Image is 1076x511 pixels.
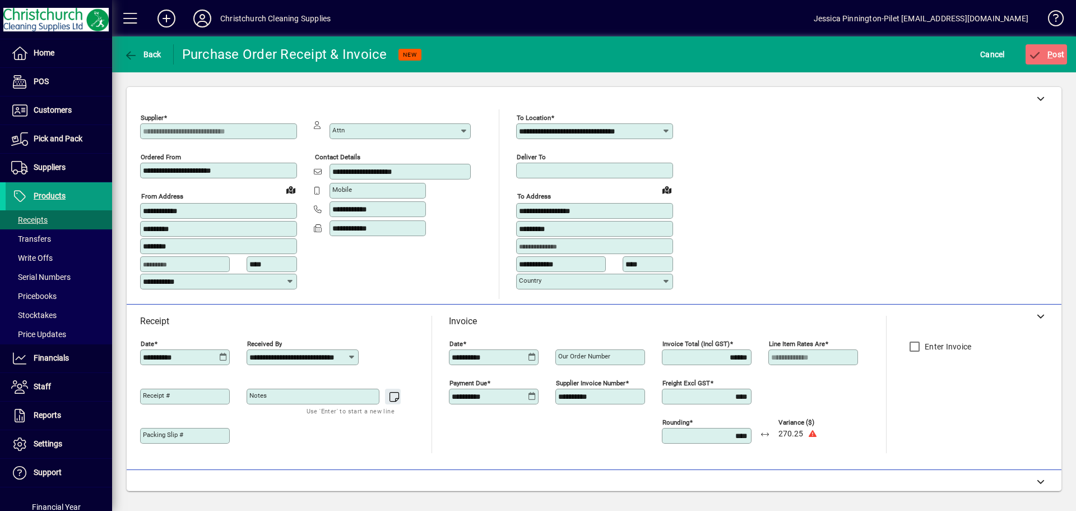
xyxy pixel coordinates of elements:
a: POS [6,68,112,96]
mat-label: Notes [249,392,267,399]
a: Settings [6,430,112,458]
span: Support [34,468,62,477]
app-page-header-button: Back [112,44,174,65]
mat-label: Payment due [449,379,487,387]
button: Cancel [977,44,1008,65]
span: Pricebooks [11,292,57,301]
button: Back [121,44,164,65]
mat-label: Receipt # [143,392,170,399]
div: Christchurch Cleaning Supplies [220,10,331,27]
mat-label: Attn [332,126,345,134]
a: Pick and Pack [6,125,112,153]
a: Knowledge Base [1040,2,1062,39]
mat-label: Received by [247,340,282,348]
mat-label: Line item rates are [769,340,825,348]
button: Post [1026,44,1068,65]
span: Stocktakes [11,311,57,320]
span: Transfers [11,234,51,243]
mat-label: Our order number [558,352,610,360]
mat-label: Deliver To [517,153,546,161]
span: Products [34,191,66,200]
mat-label: Date [141,340,154,348]
button: Profile [184,8,220,29]
mat-label: Invoice Total (incl GST) [662,340,730,348]
span: Financials [34,353,69,362]
mat-label: Date [449,340,463,348]
span: Variance ($) [778,419,846,426]
span: Reports [34,411,61,420]
span: Pick and Pack [34,134,82,143]
a: View on map [658,181,676,199]
mat-label: Mobile [332,186,352,194]
mat-label: Country [519,277,541,284]
span: Suppliers [34,163,66,172]
span: NEW [403,51,417,58]
a: Transfers [6,229,112,248]
mat-label: Packing Slip # [143,431,183,439]
span: Write Offs [11,254,53,263]
a: Pricebooks [6,287,112,306]
span: ost [1028,50,1065,59]
a: Staff [6,373,112,401]
a: Serial Numbers [6,268,112,287]
mat-hint: Use 'Enter' to start a new line [307,404,395,417]
mat-label: Freight excl GST [662,379,710,387]
span: Serial Numbers [11,273,71,282]
a: Reports [6,402,112,430]
span: Receipts [11,215,48,224]
span: 270.25 [778,430,803,439]
mat-label: Ordered from [141,153,181,161]
mat-label: Rounding [662,418,689,426]
a: Price Updates [6,325,112,344]
a: Home [6,39,112,67]
a: Stocktakes [6,306,112,325]
label: Enter Invoice [922,341,971,352]
span: Staff [34,382,51,391]
a: Customers [6,96,112,125]
mat-label: Supplier [141,114,164,122]
span: Price Updates [11,330,66,339]
mat-label: Supplier invoice number [556,379,625,387]
span: POS [34,77,49,86]
a: Financials [6,344,112,372]
a: Suppliers [6,154,112,182]
a: View on map [282,181,300,199]
span: Back [124,50,161,59]
div: Purchase Order Receipt & Invoice [182,45,387,63]
div: Jessica Pinnington-Pilet [EMAIL_ADDRESS][DOMAIN_NAME] [814,10,1028,27]
a: Receipts [6,210,112,229]
span: Home [34,48,54,57]
mat-label: To location [517,114,551,122]
span: Settings [34,439,62,448]
span: P [1047,50,1052,59]
span: Cancel [980,45,1005,63]
span: Customers [34,105,72,114]
a: Support [6,459,112,487]
button: Add [149,8,184,29]
a: Write Offs [6,248,112,268]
